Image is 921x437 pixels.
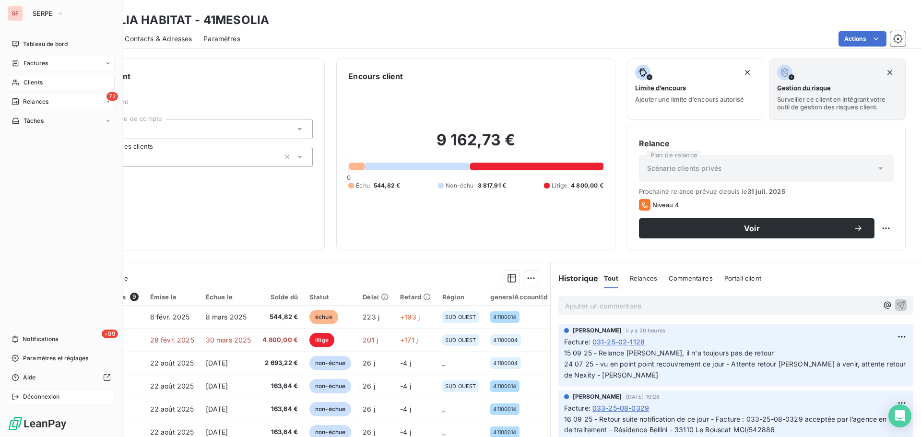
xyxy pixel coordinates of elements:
span: non-échue [309,402,351,416]
div: generalAccountId [490,293,547,301]
span: SUD OUEST [445,383,476,389]
span: 8 mars 2025 [206,313,247,321]
span: 031-25-02-1128 [592,337,645,347]
h6: Informations client [58,71,313,82]
span: Paramètres [203,34,240,44]
span: 41100014 [493,429,516,435]
span: Ajouter une limite d’encours autorisé [635,95,744,103]
span: Contacts & Adresses [125,34,192,44]
span: [PERSON_NAME] [573,326,622,335]
span: [DATE] [206,359,228,367]
span: 41100014 [493,406,516,412]
span: Litige [552,181,567,190]
span: Notifications [23,335,58,343]
span: 4 800,00 € [262,335,298,345]
span: Déconnexion [23,392,60,401]
span: 9 [130,293,139,301]
div: Région [442,293,479,301]
span: [DATE] [206,428,228,436]
span: Clients [24,78,43,87]
span: 26 j [363,405,375,413]
span: 22 août 2025 [150,382,194,390]
span: non-échue [309,356,351,370]
span: Voir [650,224,853,232]
span: 72 [106,92,118,101]
h6: Historique [551,272,599,284]
span: 163,64 € [262,404,298,414]
span: -4 j [400,382,411,390]
img: Logo LeanPay [8,416,67,431]
span: Tableau de bord [23,40,68,48]
span: 0 [347,174,351,181]
span: 163,64 € [262,381,298,391]
span: [DATE] 10:28 [626,394,660,400]
span: il y a 20 heures [626,328,665,333]
span: Factures [24,59,48,68]
span: 6 févr. 2025 [150,313,190,321]
span: -4 j [400,359,411,367]
span: 41100014 [493,383,516,389]
span: [PERSON_NAME] [573,392,622,401]
div: Échue le [206,293,251,301]
div: Solde dû [262,293,298,301]
span: Portail client [724,274,761,282]
span: 26 j [363,382,375,390]
div: Open Intercom Messenger [888,404,911,427]
span: +99 [102,330,118,338]
span: litige [309,333,334,347]
span: Limite d’encours [635,84,686,92]
div: Retard [400,293,431,301]
span: Tâches [24,117,44,125]
span: non-échue [309,379,351,393]
span: -4 j [400,428,411,436]
div: SE [8,6,23,21]
button: Limite d’encoursAjouter une limite d’encours autorisé [627,59,764,120]
span: Paramètres et réglages [23,354,88,363]
span: _ [442,405,445,413]
span: Non-échu [446,181,473,190]
a: Aide [8,370,115,385]
div: Émise le [150,293,194,301]
span: 4 800,00 € [571,181,603,190]
h2: 9 162,73 € [348,130,603,159]
span: 16 09 25 - Retour suite notification de ce jour - Facture : 033-25-08-0329 acceptée par l’agence ... [564,415,909,434]
button: Gestion du risqueSurveiller ce client en intégrant votre outil de gestion des risques client. [769,59,906,120]
span: 41100004 [493,337,518,343]
span: [DATE] [206,405,228,413]
div: Délai [363,293,389,301]
span: Scénario clients privés [647,164,722,173]
span: +171 j [400,336,418,344]
span: SUD OUEST [445,337,476,343]
span: 2 693,22 € [262,358,298,368]
span: Niveau 4 [652,201,679,209]
span: 28 févr. 2025 [150,336,194,344]
span: Commentaires [669,274,713,282]
span: 163,64 € [262,427,298,437]
span: Surveiller ce client en intégrant votre outil de gestion des risques client. [777,95,897,111]
span: _ [442,428,445,436]
span: Gestion du risque [777,84,831,92]
span: Prochaine relance prévue depuis le [639,188,894,195]
span: 033-25-08-0329 [592,403,649,413]
span: Facture : [564,403,590,413]
span: 223 j [363,313,379,321]
span: +193 j [400,313,420,321]
span: Aide [23,373,36,382]
span: 22 août 2025 [150,405,194,413]
span: 26 j [363,359,375,367]
h6: Encours client [348,71,403,82]
span: 3 817,91 € [478,181,507,190]
span: 22 août 2025 [150,359,194,367]
span: échue [309,310,338,324]
span: 26 j [363,428,375,436]
span: Facture : [564,337,590,347]
span: Propriétés Client [77,98,313,111]
span: SUD OUEST [445,314,476,320]
button: Voir [639,218,874,238]
span: Tout [604,274,618,282]
span: 544,82 € [374,181,400,190]
span: Relances [630,274,657,282]
span: 41100014 [493,314,516,320]
h6: Relance [639,138,894,149]
span: _ [442,359,445,367]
